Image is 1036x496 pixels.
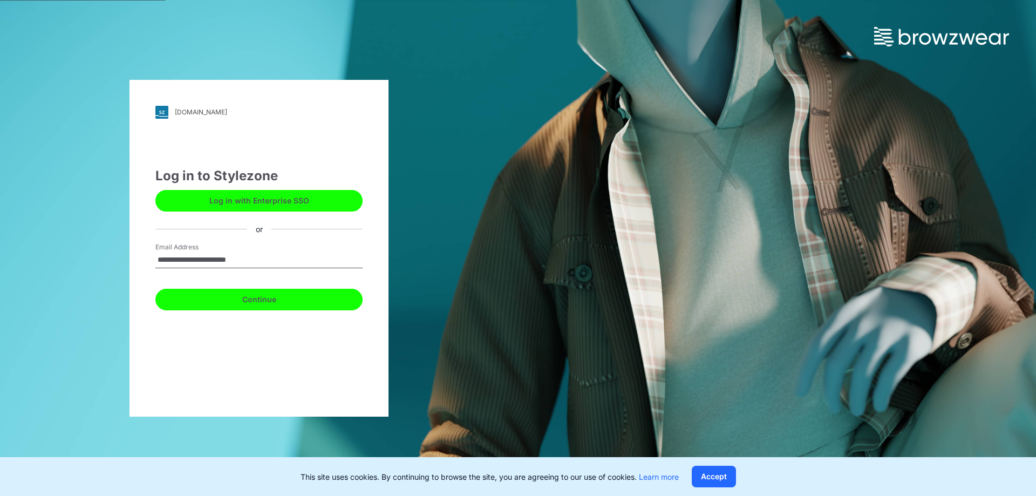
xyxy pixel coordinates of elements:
div: [DOMAIN_NAME] [175,108,227,116]
button: Accept [692,466,736,487]
div: or [247,223,271,235]
button: Log in with Enterprise SSO [155,190,363,212]
button: Continue [155,289,363,310]
label: Email Address [155,242,231,252]
p: This site uses cookies. By continuing to browse the site, you are agreeing to our use of cookies. [301,471,679,483]
div: Log in to Stylezone [155,166,363,186]
img: svg+xml;base64,PHN2ZyB3aWR0aD0iMjgiIGhlaWdodD0iMjgiIHZpZXdCb3g9IjAgMCAyOCAyOCIgZmlsbD0ibm9uZSIgeG... [155,106,168,119]
img: browzwear-logo.73288ffb.svg [874,27,1009,46]
a: Learn more [639,472,679,481]
a: [DOMAIN_NAME] [155,106,363,119]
